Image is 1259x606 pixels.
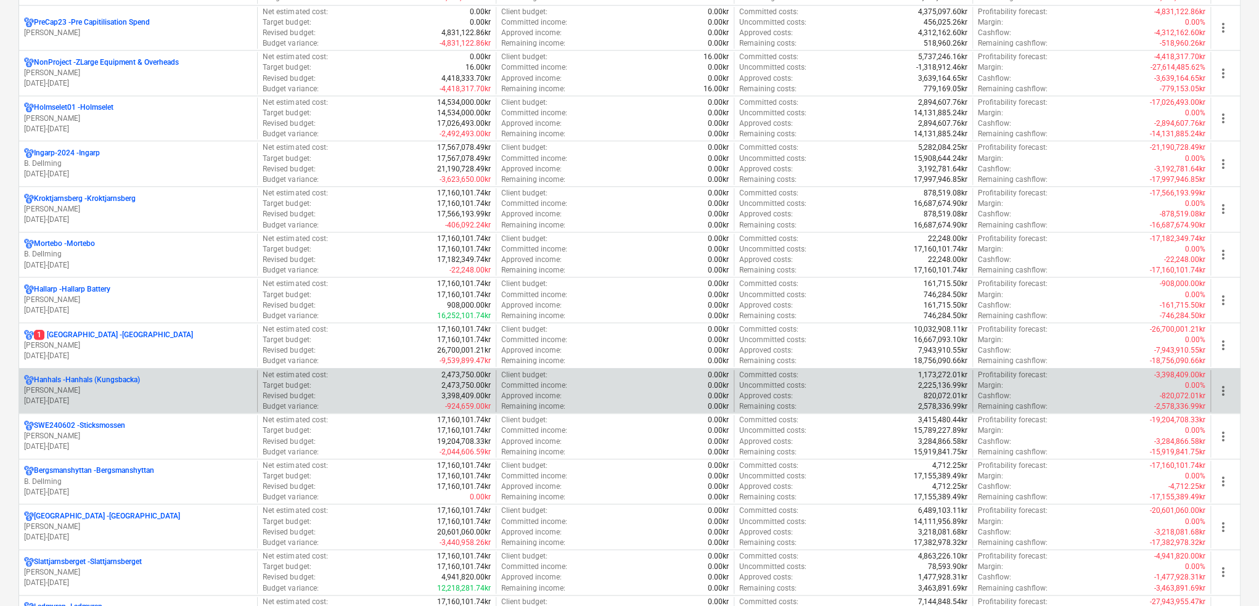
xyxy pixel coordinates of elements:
p: Kroktjarnsberg - Kroktjarnsberg [34,194,136,204]
div: Ingarp-2024 -IngarpB. Dellming[DATE]-[DATE] [24,148,252,179]
span: more_vert [1216,474,1231,489]
div: Project has multi currencies enabled [24,420,34,431]
p: NonProject - ZLarge Equipment & Overheads [34,57,179,68]
p: Revised budget : [263,118,315,129]
p: Committed costs : [739,279,798,289]
p: [DATE] - [DATE] [24,532,252,543]
p: Bergsmanshyttan - Bergsmanshyttan [34,465,154,476]
p: Revised budget : [263,73,315,84]
p: 0.00kr [708,108,729,118]
div: PreCap23 -Pre Capitilisation Spend[PERSON_NAME] [24,17,252,38]
p: Hanhals - Hanhals (Kungsbacka) [34,375,140,385]
p: Budget variance : [263,38,318,49]
div: Project has multi currencies enabled [24,102,34,113]
p: Uncommitted costs : [739,154,806,164]
p: Client budget : [501,97,547,108]
p: -22,248.00kr [1164,255,1205,265]
p: Target budget : [263,17,311,28]
p: [DATE] - [DATE] [24,578,252,588]
div: Project has multi currencies enabled [24,511,34,522]
p: Budget variance : [263,220,318,231]
div: Bergsmanshyttan -BergsmanshyttanB. Dellming[DATE]-[DATE] [24,465,252,497]
p: 16.00kr [703,84,729,94]
div: Project has multi currencies enabled [24,57,34,68]
p: 0.00kr [708,129,729,139]
p: 16,252,101.74kr [437,311,491,321]
p: 0.00kr [708,209,729,219]
p: -4,831,122.86kr [1154,7,1205,17]
span: more_vert [1216,111,1231,126]
p: 22,248.00kr [928,234,967,244]
p: Remaining cashflow : [978,84,1048,94]
p: 4,831,122.86kr [441,28,491,38]
p: -17,997,946.85kr [1150,174,1205,185]
p: [DATE] - [DATE] [24,260,252,271]
p: Budget variance : [263,84,318,94]
p: Margin : [978,108,1003,118]
p: 0.00kr [708,279,729,289]
p: 0.00kr [708,118,729,129]
p: 0.00kr [708,265,729,276]
p: -4,312,162.60kr [1154,28,1205,38]
div: 1[GEOGRAPHIC_DATA] -[GEOGRAPHIC_DATA][PERSON_NAME][DATE]-[DATE] [24,330,252,361]
p: Remaining cashflow : [978,220,1048,231]
p: 0.00% [1185,108,1205,118]
p: -14,131,885.24kr [1150,129,1205,139]
p: [PERSON_NAME] [24,385,252,396]
p: [DATE] - [DATE] [24,215,252,225]
p: 5,282,084.25kr [918,142,967,153]
p: Committed income : [501,244,567,255]
div: Mortebo -MorteboB. Dellming[DATE]-[DATE] [24,239,252,270]
p: Client budget : [501,142,547,153]
p: Budget variance : [263,129,318,139]
p: Committed income : [501,154,567,164]
p: Uncommitted costs : [739,17,806,28]
p: 17,160,101.74kr [437,279,491,289]
p: Approved income : [501,255,562,265]
p: Committed income : [501,199,567,209]
span: more_vert [1216,20,1231,35]
p: 17,160,101.74kr [437,188,491,199]
p: Cashflow : [978,118,1011,129]
p: [PERSON_NAME] [24,340,252,351]
div: Project has multi currencies enabled [24,194,34,204]
p: Cashflow : [978,73,1011,84]
p: 0.00% [1185,17,1205,28]
p: 0.00kr [708,164,729,174]
p: Target budget : [263,199,311,209]
p: 0.00kr [470,17,491,28]
p: Committed costs : [739,52,798,62]
div: [GEOGRAPHIC_DATA] -[GEOGRAPHIC_DATA][PERSON_NAME][DATE]-[DATE] [24,511,252,543]
p: [GEOGRAPHIC_DATA] - [GEOGRAPHIC_DATA] [34,330,193,340]
p: Profitability forecast : [978,234,1048,244]
p: 17,160,101.74kr [437,244,491,255]
p: Target budget : [263,244,311,255]
p: Uncommitted costs : [739,62,806,73]
p: Committed income : [501,17,567,28]
p: Mortebo - Mortebo [34,239,95,249]
p: Client budget : [501,279,547,289]
p: 14,131,885.24kr [914,129,967,139]
p: Approved costs : [739,255,793,265]
p: 0.00kr [708,154,729,164]
p: Margin : [978,17,1003,28]
p: Margin : [978,244,1003,255]
p: 0.00kr [470,52,491,62]
p: Uncommitted costs : [739,199,806,209]
p: B. Dellming [24,158,252,169]
p: 779,169.05kr [924,84,967,94]
p: 0.00kr [708,7,729,17]
p: Approved income : [501,118,562,129]
p: -4,831,122.86kr [440,38,491,49]
p: Profitability forecast : [978,7,1048,17]
p: Remaining income : [501,265,565,276]
p: -161,715.50kr [1160,300,1205,311]
p: Remaining costs : [739,38,797,49]
p: [PERSON_NAME] [24,295,252,305]
p: Cashflow : [978,28,1011,38]
p: 2,894,607.76kr [918,118,967,129]
p: [GEOGRAPHIC_DATA] - [GEOGRAPHIC_DATA] [34,511,180,522]
p: Client budget : [501,7,547,17]
p: [DATE] - [DATE] [24,396,252,406]
p: Net estimated cost : [263,97,327,108]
